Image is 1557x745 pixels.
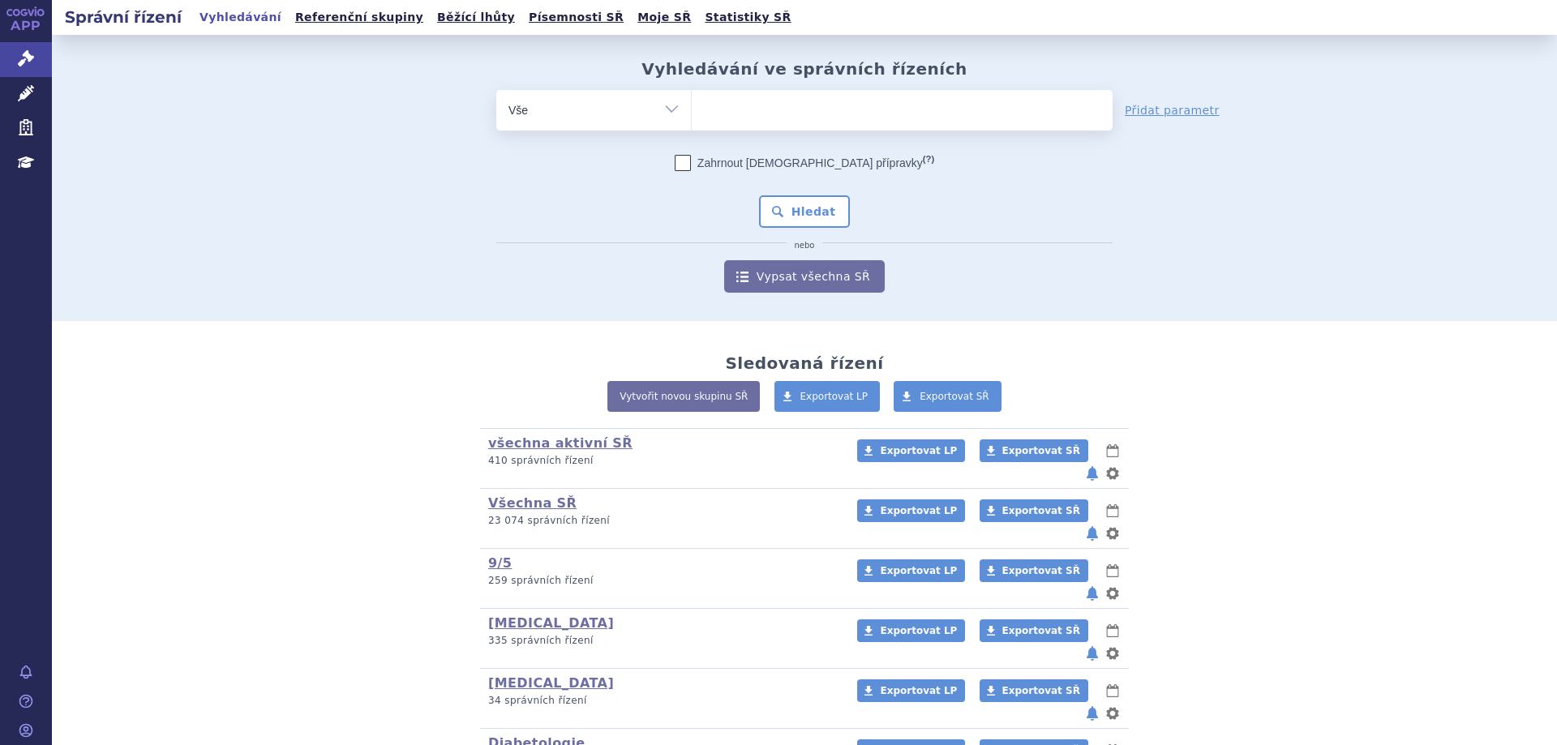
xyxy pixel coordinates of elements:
[857,559,965,582] a: Exportovat LP
[1104,561,1121,580] button: lhůty
[787,241,823,250] i: nebo
[880,685,957,696] span: Exportovat LP
[1002,685,1080,696] span: Exportovat SŘ
[1084,644,1100,663] button: notifikace
[1104,704,1121,723] button: nastavení
[774,381,881,412] a: Exportovat LP
[1104,584,1121,603] button: nastavení
[488,634,836,648] p: 335 správních řízení
[857,439,965,462] a: Exportovat LP
[195,6,286,28] a: Vyhledávání
[1002,445,1080,456] span: Exportovat SŘ
[857,679,965,702] a: Exportovat LP
[1002,625,1080,636] span: Exportovat SŘ
[488,495,577,511] a: Všechna SŘ
[920,391,989,402] span: Exportovat SŘ
[880,625,957,636] span: Exportovat LP
[980,499,1088,522] a: Exportovat SŘ
[1002,505,1080,516] span: Exportovat SŘ
[488,694,836,708] p: 34 správních řízení
[880,445,957,456] span: Exportovat LP
[1104,501,1121,520] button: lhůty
[488,574,836,588] p: 259 správních řízení
[1104,441,1121,460] button: lhůty
[1104,644,1121,663] button: nastavení
[1104,621,1121,640] button: lhůty
[980,559,1088,582] a: Exportovat SŘ
[759,195,851,228] button: Hledat
[524,6,628,28] a: Písemnosti SŘ
[1104,524,1121,543] button: nastavení
[857,619,965,642] a: Exportovat LP
[1104,464,1121,483] button: nastavení
[1002,565,1080,576] span: Exportovat SŘ
[1125,102,1220,118] a: Přidat parametr
[641,59,967,79] h2: Vyhledávání ve správních řízeních
[980,679,1088,702] a: Exportovat SŘ
[675,155,934,171] label: Zahrnout [DEMOGRAPHIC_DATA] přípravky
[880,565,957,576] span: Exportovat LP
[488,615,614,631] a: [MEDICAL_DATA]
[488,675,614,691] a: [MEDICAL_DATA]
[980,439,1088,462] a: Exportovat SŘ
[1084,704,1100,723] button: notifikace
[1084,524,1100,543] button: notifikace
[894,381,1002,412] a: Exportovat SŘ
[1104,681,1121,700] button: lhůty
[488,514,836,528] p: 23 074 správních řízení
[880,505,957,516] span: Exportovat LP
[488,555,512,571] a: 9/5
[724,260,885,293] a: Vypsat všechna SŘ
[700,6,796,28] a: Statistiky SŘ
[290,6,428,28] a: Referenční skupiny
[1084,584,1100,603] button: notifikace
[52,6,195,28] h2: Správní řízení
[980,619,1088,642] a: Exportovat SŘ
[725,353,883,373] h2: Sledovaná řízení
[633,6,696,28] a: Moje SŘ
[857,499,965,522] a: Exportovat LP
[432,6,520,28] a: Běžící lhůty
[923,154,934,165] abbr: (?)
[1084,464,1100,483] button: notifikace
[800,391,869,402] span: Exportovat LP
[607,381,760,412] a: Vytvořit novou skupinu SŘ
[488,454,836,468] p: 410 správních řízení
[488,435,633,451] a: všechna aktivní SŘ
